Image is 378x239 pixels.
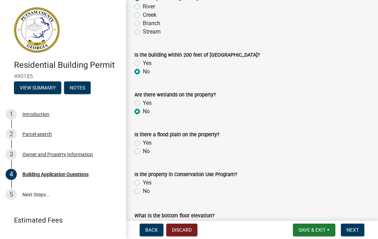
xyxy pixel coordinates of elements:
button: Notes [64,81,91,94]
label: Creek [143,11,156,19]
label: Yes [143,139,152,147]
label: No [143,107,150,116]
label: Yes [143,179,152,187]
span: Next [346,227,359,233]
a: Estimated Fees [6,213,115,227]
div: 3 [6,149,17,160]
label: Is there a flood plain on the property? [134,132,219,137]
div: Building Application Questions [22,172,89,177]
span: Save & Exit [299,227,325,233]
div: Owner and Property Information [22,152,93,157]
div: 1 [6,109,17,120]
wm-modal-confirm: Summary [14,85,61,91]
img: Putnam County, Georgia [14,7,59,53]
button: Save & Exit [293,224,335,236]
button: View Summary [14,81,61,94]
div: 2 [6,129,17,140]
h4: Residential Building Permit [14,60,120,70]
button: Discard [166,224,197,236]
label: No [143,187,150,195]
label: Yes [143,99,152,107]
label: Is the building within 200 feet of [GEOGRAPHIC_DATA]? [134,53,260,58]
div: Introduction [22,112,49,117]
div: 4 [6,169,17,180]
span: 490185 [14,73,112,80]
label: No [143,147,150,155]
label: Branch [143,19,160,28]
label: What is the bottom floor elevation? [134,213,215,218]
label: Yes [143,59,152,67]
div: Parcel search [22,132,52,137]
label: Is the property in Conservation Use Program? [134,172,237,177]
label: River [143,2,155,11]
wm-modal-confirm: Notes [64,85,91,91]
span: Back [145,227,158,233]
div: 5 [6,189,17,200]
button: Next [341,224,364,236]
button: Back [140,224,163,236]
label: Are there wetlands on the property? [134,93,216,97]
label: Stream [143,28,161,36]
label: No [143,67,150,76]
